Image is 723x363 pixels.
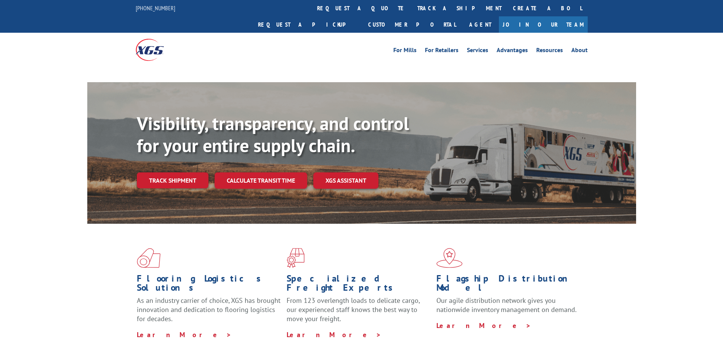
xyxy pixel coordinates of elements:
a: XGS ASSISTANT [313,172,378,189]
img: xgs-icon-focused-on-flooring-red [287,248,305,268]
a: For Retailers [425,47,458,56]
a: Services [467,47,488,56]
a: [PHONE_NUMBER] [136,4,175,12]
a: Learn More > [287,330,382,339]
a: Track shipment [137,172,208,188]
img: xgs-icon-flagship-distribution-model-red [436,248,463,268]
h1: Flooring Logistics Solutions [137,274,281,296]
h1: Flagship Distribution Model [436,274,580,296]
a: Join Our Team [499,16,588,33]
b: Visibility, transparency, and control for your entire supply chain. [137,111,409,157]
img: xgs-icon-total-supply-chain-intelligence-red [137,248,160,268]
span: Our agile distribution network gives you nationwide inventory management on demand. [436,296,577,314]
a: Customer Portal [362,16,462,33]
a: Resources [536,47,563,56]
span: As an industry carrier of choice, XGS has brought innovation and dedication to flooring logistics... [137,296,281,323]
a: About [571,47,588,56]
a: Learn More > [436,321,531,330]
a: For Mills [393,47,417,56]
p: From 123 overlength loads to delicate cargo, our experienced staff knows the best way to move you... [287,296,431,330]
a: Learn More > [137,330,232,339]
a: Calculate transit time [215,172,307,189]
a: Advantages [497,47,528,56]
h1: Specialized Freight Experts [287,274,431,296]
a: Request a pickup [252,16,362,33]
a: Agent [462,16,499,33]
